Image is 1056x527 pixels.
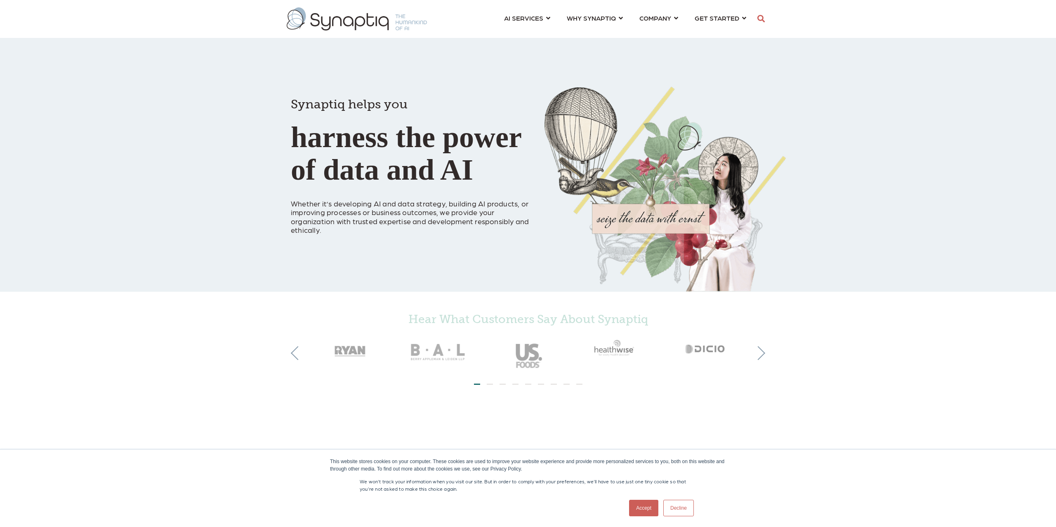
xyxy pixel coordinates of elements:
li: Page dot 8 [563,384,570,385]
iframe: Embedded CTA [478,396,577,417]
span: Synaptiq helps you [291,97,408,112]
img: BAL_gray50 [394,330,483,376]
h1: harness the power of data and AI [291,82,532,186]
span: AI SERVICES [504,12,543,23]
img: Healthwise_gray50 [573,330,662,366]
a: WHY SYNAPTIQ [567,10,623,26]
li: Page dot 5 [525,384,531,385]
li: Page dot 4 [512,384,519,385]
span: COMPANY [639,12,671,23]
img: synaptiq logo-1 [287,7,427,30]
p: We won't track your information when you visit our site. But in order to comply with your prefere... [360,478,696,492]
a: GET STARTED [695,10,746,26]
iframe: Embedded CTA [394,242,501,263]
img: USFoods_gray50 [483,330,573,376]
button: Previous [291,346,305,360]
img: Collage of girl, balloon, bird, and butterfly, with seize the data with ernst text [544,87,786,292]
h4: Hear What Customers Say About Synaptiq [305,312,751,326]
li: Page dot 3 [500,384,506,385]
a: Accept [629,500,658,516]
li: Page dot 2 [487,384,493,385]
li: Page dot 9 [576,384,582,385]
span: WHY SYNAPTIQ [567,12,616,23]
a: COMPANY [639,10,678,26]
a: AI SERVICES [504,10,550,26]
img: RyanCompanies_gray50_2 [305,330,394,366]
button: Next [751,346,765,360]
li: Page dot 6 [538,384,544,385]
div: This website stores cookies on your computer. These cookies are used to improve your website expe... [330,458,726,473]
li: Page dot 7 [551,384,557,385]
nav: menu [496,4,754,34]
li: Page dot 1 [474,384,480,385]
a: Decline [663,500,694,516]
iframe: Embedded CTA [291,242,377,263]
img: Dicio [662,330,751,366]
span: GET STARTED [695,12,739,23]
p: Whether it’s developing AI and data strategy, building AI products, or improving processes or bus... [291,190,532,234]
